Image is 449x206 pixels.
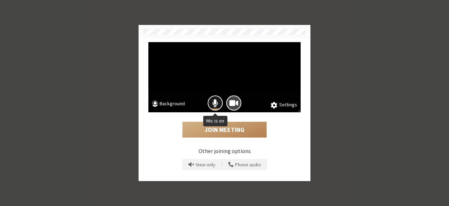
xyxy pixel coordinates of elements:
span: | [221,160,222,169]
button: Prevent echo when there is already an active mic and speaker in the room. [186,159,218,170]
button: Settings [271,101,297,109]
button: Mic is on [208,95,223,111]
button: Background [152,100,185,109]
span: Phone audio [235,162,261,167]
span: View only [196,162,215,167]
button: Camera is on [226,95,241,111]
p: Other joining options [148,147,301,155]
button: Join Meeting [182,122,267,138]
button: Use your phone for mic and speaker while you view the meeting on this device. [226,159,263,170]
